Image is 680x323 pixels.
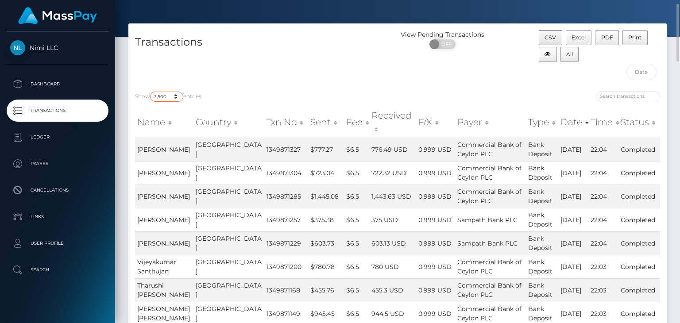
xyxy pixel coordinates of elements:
[526,185,558,208] td: Bank Deposit
[7,179,108,201] a: Cancellations
[10,210,105,223] p: Links
[137,192,190,200] span: [PERSON_NAME]
[264,185,309,208] td: 1349871285
[10,104,105,117] p: Transactions
[416,278,456,302] td: 0.999 USD
[193,185,264,208] td: [GEOGRAPHIC_DATA]
[344,208,369,231] td: $6.5
[416,185,456,208] td: 0.999 USD
[18,7,97,24] img: MassPay Logo
[369,208,416,231] td: 375 USD
[344,107,369,138] th: Fee: activate to sort column ascending
[545,34,556,41] span: CSV
[588,138,618,161] td: 22:04
[264,208,309,231] td: 1349871257
[434,39,456,49] span: OFF
[369,185,416,208] td: 1,443.63 USD
[457,305,522,322] span: Commercial Bank of Ceylon PLC
[369,107,416,138] th: Received: activate to sort column ascending
[135,107,193,138] th: Name: activate to sort column ascending
[618,278,660,302] td: Completed
[588,185,618,208] td: 22:04
[308,255,344,278] td: $780.78
[344,231,369,255] td: $6.5
[137,216,190,224] span: [PERSON_NAME]
[618,208,660,231] td: Completed
[308,185,344,208] td: $1,445.08
[588,231,618,255] td: 22:04
[193,231,264,255] td: [GEOGRAPHIC_DATA]
[137,146,190,154] span: [PERSON_NAME]
[7,153,108,175] a: Payees
[457,258,522,275] span: Commercial Bank of Ceylon PLC
[457,188,522,205] span: Commercial Bank of Ceylon PLC
[137,258,176,275] span: Vijeyakumar Santhujan
[135,92,201,102] label: Show entries
[558,138,588,161] td: [DATE]
[193,161,264,185] td: [GEOGRAPHIC_DATA]
[150,92,183,102] select: Showentries
[526,208,558,231] td: Bank Deposit
[398,30,487,39] div: View Pending Transactions
[566,30,592,45] button: Excel
[558,208,588,231] td: [DATE]
[308,231,344,255] td: $603.73
[457,164,522,181] span: Commercial Bank of Ceylon PLC
[618,185,660,208] td: Completed
[457,141,522,158] span: Commercial Bank of Ceylon PLC
[618,107,660,138] th: Status: activate to sort column ascending
[558,107,588,138] th: Date: activate to sort column ascending
[416,161,456,185] td: 0.999 USD
[264,278,309,302] td: 1349871168
[344,278,369,302] td: $6.5
[618,138,660,161] td: Completed
[539,47,557,62] button: Column visibility
[416,255,456,278] td: 0.999 USD
[558,278,588,302] td: [DATE]
[526,231,558,255] td: Bank Deposit
[344,138,369,161] td: $6.5
[344,255,369,278] td: $6.5
[369,138,416,161] td: 776.49 USD
[416,107,456,138] th: F/X: activate to sort column ascending
[526,138,558,161] td: Bank Deposit
[10,237,105,250] p: User Profile
[264,138,309,161] td: 1349871327
[416,231,456,255] td: 0.999 USD
[308,278,344,302] td: $455.76
[618,161,660,185] td: Completed
[308,208,344,231] td: $375.38
[7,73,108,95] a: Dashboard
[588,255,618,278] td: 22:03
[344,161,369,185] td: $6.5
[369,161,416,185] td: 722.32 USD
[264,231,309,255] td: 1349871229
[457,281,522,299] span: Commercial Bank of Ceylon PLC
[10,40,25,55] img: Nimi LLC
[618,231,660,255] td: Completed
[539,30,562,45] button: CSV
[193,107,264,138] th: Country: activate to sort column ascending
[193,278,264,302] td: [GEOGRAPHIC_DATA]
[416,138,456,161] td: 0.999 USD
[526,161,558,185] td: Bank Deposit
[10,77,105,91] p: Dashboard
[588,278,618,302] td: 22:03
[588,107,618,138] th: Time: activate to sort column ascending
[558,255,588,278] td: [DATE]
[10,131,105,144] p: Ledger
[344,185,369,208] td: $6.5
[622,30,648,45] button: Print
[137,305,190,322] span: [PERSON_NAME] [PERSON_NAME]
[137,239,190,247] span: [PERSON_NAME]
[369,278,416,302] td: 455.3 USD
[572,34,586,41] span: Excel
[526,107,558,138] th: Type: activate to sort column ascending
[193,255,264,278] td: [GEOGRAPHIC_DATA]
[264,161,309,185] td: 1349871304
[193,138,264,161] td: [GEOGRAPHIC_DATA]
[137,169,190,177] span: [PERSON_NAME]
[457,216,518,224] span: Sampath Bank PLC
[308,138,344,161] td: $777.27
[566,51,573,58] span: All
